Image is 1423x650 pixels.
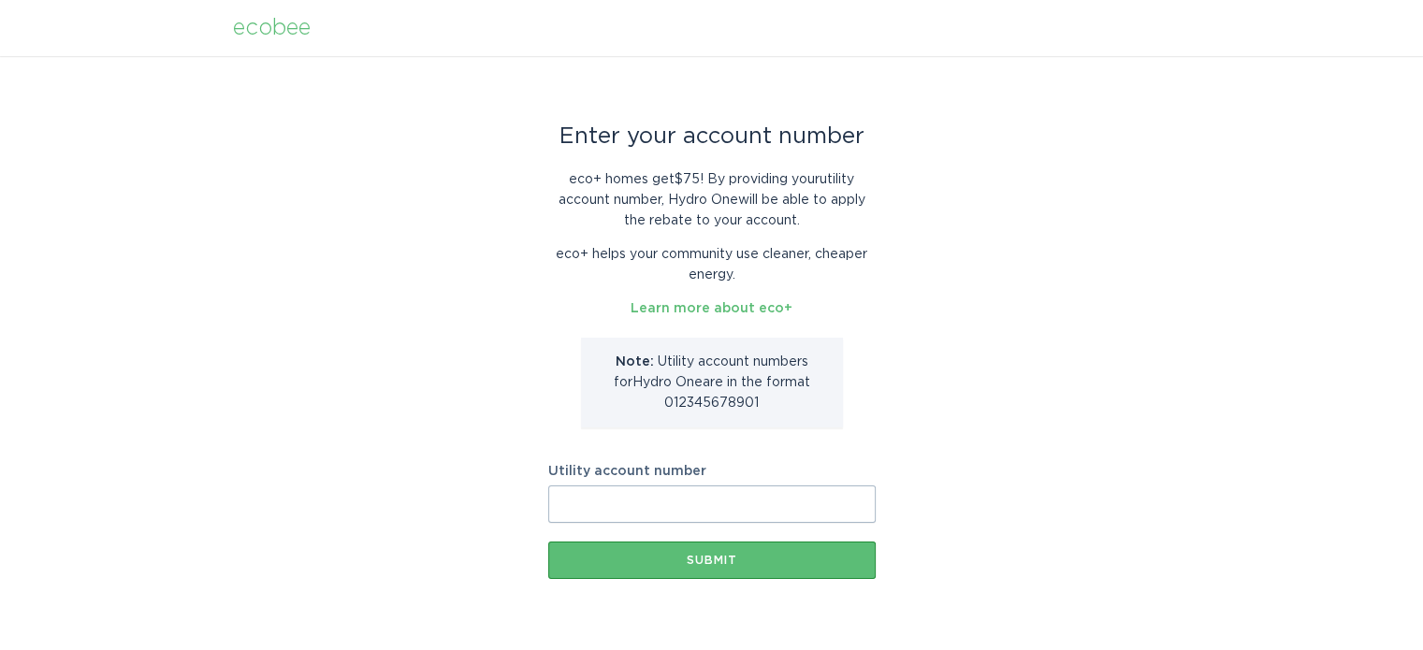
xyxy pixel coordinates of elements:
button: Submit [548,542,876,579]
strong: Note: [616,355,654,368]
div: Submit [558,555,866,566]
p: eco+ homes get $75 ! By providing your utility account number , Hydro One will be able to apply t... [548,169,876,231]
div: ecobee [233,18,311,38]
div: Enter your account number [548,126,876,147]
label: Utility account number [548,465,876,478]
p: Utility account number s for Hydro One are in the format 012345678901 [595,352,829,413]
p: eco+ helps your community use cleaner, cheaper energy. [548,244,876,285]
a: Learn more about eco+ [631,302,792,315]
